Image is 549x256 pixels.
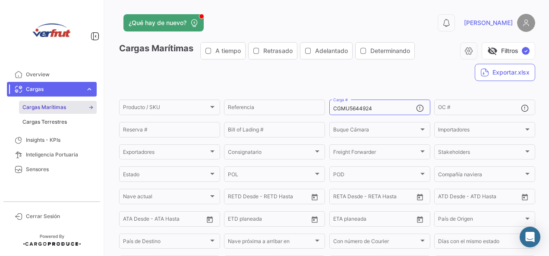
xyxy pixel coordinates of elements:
a: Cargas Terrestres [19,116,97,128]
input: Desde [333,195,349,201]
button: Retrasado [249,43,297,59]
span: Estado [123,172,208,178]
span: Buque Cámara [333,128,419,134]
span: A tiempo [215,47,241,55]
button: Open calendar [308,190,321,203]
a: Sensores [7,162,97,177]
span: ¿Qué hay de nuevo? [129,19,186,27]
button: Exportar.xlsx [475,64,535,81]
button: A tiempo [201,43,245,59]
span: Producto / SKU [123,106,208,112]
span: visibility_off [487,46,498,56]
span: País de Destino [123,240,208,246]
span: Cargas Marítimas [22,103,66,111]
input: ATA Desde [123,217,149,223]
input: ATA Hasta [155,217,194,223]
button: Open calendar [518,190,531,203]
input: Desde [228,195,243,201]
input: Hasta [355,195,393,201]
button: Determinando [356,43,414,59]
span: Cargas [26,85,82,93]
span: País de Origen [438,217,524,223]
input: Hasta [249,217,288,223]
button: Adelantado [300,43,352,59]
span: [PERSON_NAME] [464,19,513,27]
span: Insights - KPIs [26,136,93,144]
span: Stakeholders [438,150,524,156]
span: Importadores [438,128,524,134]
span: Determinando [370,47,410,55]
input: ATD Desde [438,195,465,201]
span: Adelantado [315,47,348,55]
button: Open calendar [308,213,321,226]
span: Compañía naviera [438,172,524,178]
span: Inteligencia Portuaria [26,151,93,159]
a: Inteligencia Portuaria [7,147,97,162]
span: POD [333,172,419,178]
button: Open calendar [413,213,426,226]
span: Cargas Terrestres [22,118,67,126]
span: Freight Forwarder [333,150,419,156]
span: Nave próxima a arribar en [228,240,313,246]
button: Open calendar [413,190,426,203]
span: Sensores [26,165,93,173]
span: Retrasado [263,47,293,55]
a: Insights - KPIs [7,133,97,147]
h3: Cargas Marítimas [119,42,417,59]
span: Días con el mismo estado [438,240,524,246]
input: ATD Hasta [471,195,510,201]
span: Consignatario [228,150,313,156]
span: Cerrar Sesión [26,212,93,220]
input: Desde [228,217,243,223]
button: ¿Qué hay de nuevo? [123,14,204,31]
span: Con número de Courier [333,240,419,246]
button: visibility_offFiltros✓ [482,42,535,59]
a: Cargas Marítimas [19,101,97,114]
img: verfrut.png [30,10,73,53]
input: Hasta [249,195,288,201]
input: Hasta [355,217,393,223]
a: Overview [7,67,97,82]
span: ✓ [522,47,530,55]
span: Nave actual [123,195,208,201]
span: Exportadores [123,150,208,156]
img: placeholder-user.png [517,14,535,32]
span: expand_more [85,85,93,93]
span: POL [228,172,313,178]
div: Abrir Intercom Messenger [520,227,540,247]
input: Desde [333,217,349,223]
button: Open calendar [203,213,216,226]
span: Overview [26,71,93,78]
